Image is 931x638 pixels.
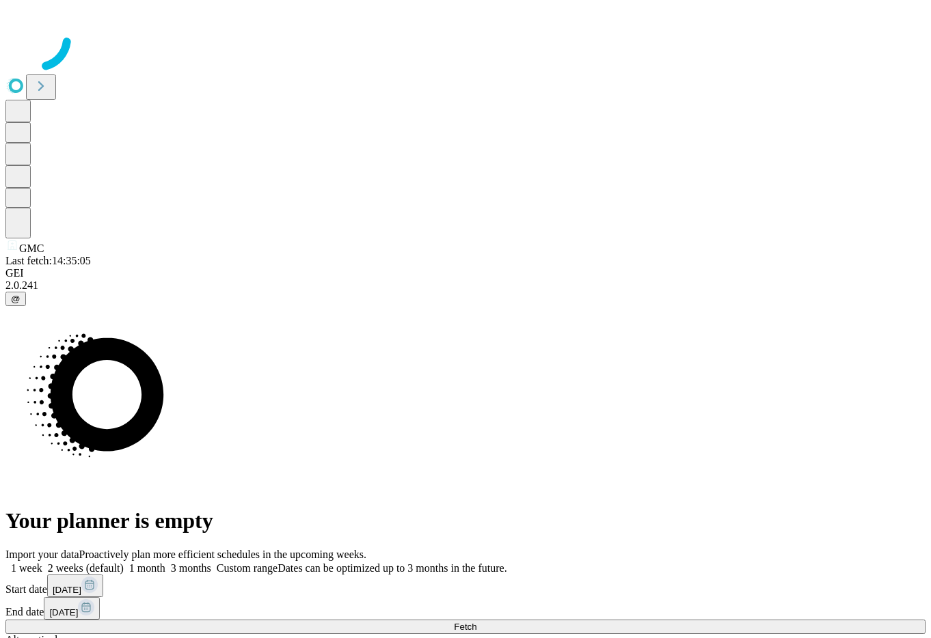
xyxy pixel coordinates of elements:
[5,549,79,560] span: Import your data
[5,574,926,597] div: Start date
[48,562,124,574] span: 2 weeks (default)
[5,267,926,279] div: GEI
[171,562,211,574] span: 3 months
[49,607,78,618] span: [DATE]
[5,279,926,292] div: 2.0.241
[11,562,42,574] span: 1 week
[19,242,44,254] span: GMC
[454,622,476,632] span: Fetch
[11,294,21,304] span: @
[5,508,926,533] h1: Your planner is empty
[278,562,507,574] span: Dates can be optimized up to 3 months in the future.
[79,549,366,560] span: Proactively plan more efficient schedules in the upcoming weeks.
[47,574,103,597] button: [DATE]
[53,585,81,595] span: [DATE]
[217,562,278,574] span: Custom range
[5,292,26,306] button: @
[5,255,91,266] span: Last fetch: 14:35:05
[44,597,100,620] button: [DATE]
[5,620,926,634] button: Fetch
[5,597,926,620] div: End date
[129,562,165,574] span: 1 month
